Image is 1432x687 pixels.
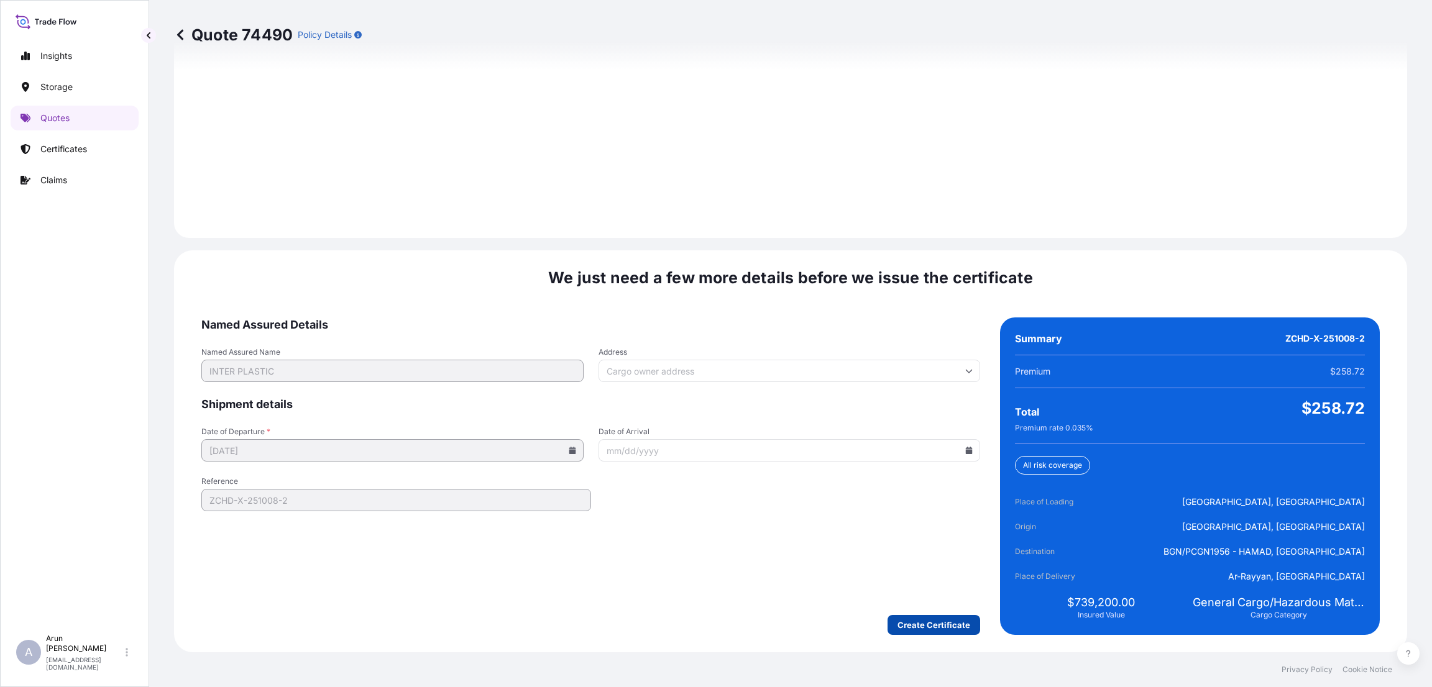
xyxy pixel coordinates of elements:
p: [EMAIL_ADDRESS][DOMAIN_NAME] [46,656,123,671]
span: Address [599,347,981,357]
span: [GEOGRAPHIC_DATA], [GEOGRAPHIC_DATA] [1182,521,1365,533]
span: Insured Value [1078,610,1125,620]
p: Storage [40,81,73,93]
span: ZCHD-X-251008-2 [1285,332,1365,345]
span: [GEOGRAPHIC_DATA], [GEOGRAPHIC_DATA] [1182,496,1365,508]
span: We just need a few more details before we issue the certificate [548,268,1033,288]
button: Create Certificate [888,615,980,635]
span: Cargo Category [1251,610,1307,620]
p: Arun [PERSON_NAME] [46,634,123,653]
span: Premium [1015,365,1050,378]
p: Create Certificate [897,619,970,631]
input: mm/dd/yyyy [201,439,584,462]
span: Premium rate 0.035 % [1015,423,1093,433]
a: Quotes [11,106,139,130]
span: $258.72 [1301,398,1365,418]
a: Claims [11,168,139,193]
a: Cookie Notice [1342,665,1392,675]
span: $258.72 [1330,365,1365,378]
input: Cargo owner address [599,360,981,382]
input: mm/dd/yyyy [599,439,981,462]
span: Summary [1015,332,1062,345]
p: Quote 74490 [174,25,293,45]
span: Origin [1015,521,1085,533]
input: Your internal reference [201,489,591,511]
span: Place of Delivery [1015,570,1085,583]
a: Storage [11,75,139,99]
span: Destination [1015,545,1085,558]
div: All risk coverage [1015,456,1090,475]
span: BGN/PCGN1956 - HAMAD, [GEOGRAPHIC_DATA] [1163,545,1365,558]
p: Claims [40,174,67,186]
span: Place of Loading [1015,496,1085,508]
span: Named Assured Details [201,317,980,332]
a: Privacy Policy [1282,665,1333,675]
span: Shipment details [201,397,980,412]
span: General Cargo/Hazardous Material [1193,595,1365,610]
span: Reference [201,476,591,486]
span: Named Assured Name [201,347,584,357]
p: Policy Details [298,29,352,41]
p: Quotes [40,112,70,124]
p: Certificates [40,143,87,155]
p: Insights [40,50,72,62]
span: Date of Departure [201,427,584,437]
span: Ar-Rayyan, [GEOGRAPHIC_DATA] [1228,570,1365,583]
span: $739,200.00 [1067,595,1135,610]
span: Date of Arrival [599,427,981,437]
a: Insights [11,43,139,68]
span: A [25,646,32,658]
a: Certificates [11,137,139,162]
span: Total [1015,406,1039,418]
